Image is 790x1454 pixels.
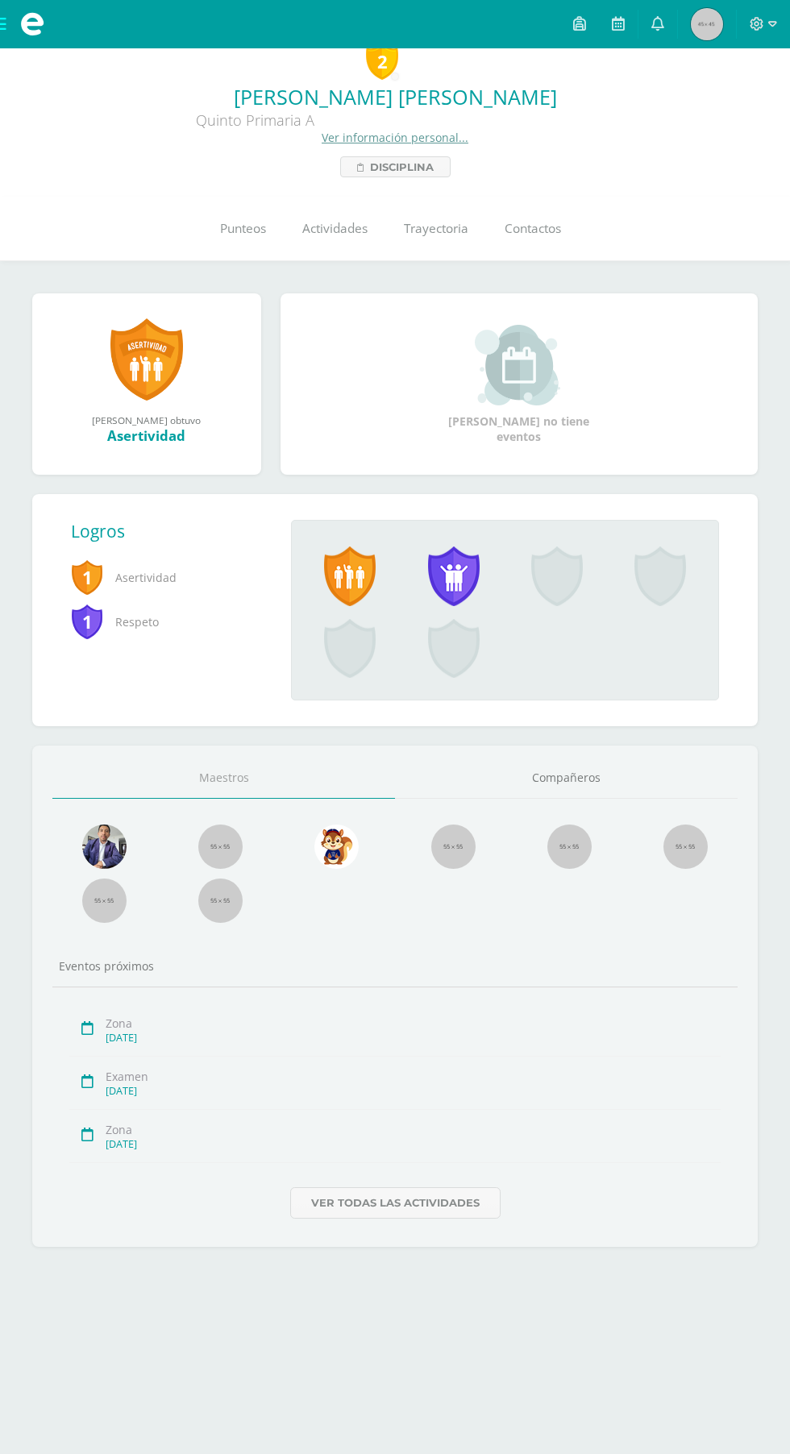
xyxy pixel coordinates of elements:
a: [PERSON_NAME] [PERSON_NAME] [13,83,777,110]
a: Contactos [486,197,579,261]
span: 1 [71,603,103,640]
div: [PERSON_NAME] obtuvo [48,413,245,426]
a: Trayectoria [385,197,486,261]
a: Maestros [52,758,395,799]
img: 55x55 [198,825,243,869]
div: 2 [366,43,398,80]
span: Contactos [505,220,561,237]
a: Ver información personal... [322,130,468,145]
span: Punteos [220,220,266,237]
div: Zona [106,1016,721,1031]
a: Punteos [202,197,284,261]
span: 1 [71,559,103,596]
span: Respeto [71,600,265,644]
div: [PERSON_NAME] no tiene eventos [439,325,600,444]
a: Ver todas las actividades [290,1187,501,1219]
div: [DATE] [106,1084,721,1098]
a: Actividades [284,197,385,261]
img: 55x55 [663,825,708,869]
img: 5ffa332e6e26d6c51bfe2fc34c38b641.png [82,825,127,869]
img: d82b36abb4edde468a6622f83c7d66ff.png [314,825,359,869]
div: Quinto Primaria A [13,110,497,130]
span: Actividades [302,220,368,237]
div: Asertividad [48,426,245,445]
div: Examen [106,1069,721,1084]
a: Compañeros [395,758,738,799]
div: [DATE] [106,1137,721,1151]
div: Zona [106,1122,721,1137]
a: Disciplina [340,156,451,177]
img: event_small.png [475,325,563,405]
img: 55x55 [198,879,243,923]
img: 55x55 [431,825,476,869]
div: Logros [71,520,278,542]
img: 55x55 [547,825,592,869]
div: Eventos próximos [52,958,738,974]
span: Disciplina [370,157,434,177]
img: 55x55 [82,879,127,923]
div: [DATE] [106,1031,721,1045]
img: 45x45 [691,8,723,40]
span: Trayectoria [404,220,468,237]
span: Asertividad [71,555,265,600]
